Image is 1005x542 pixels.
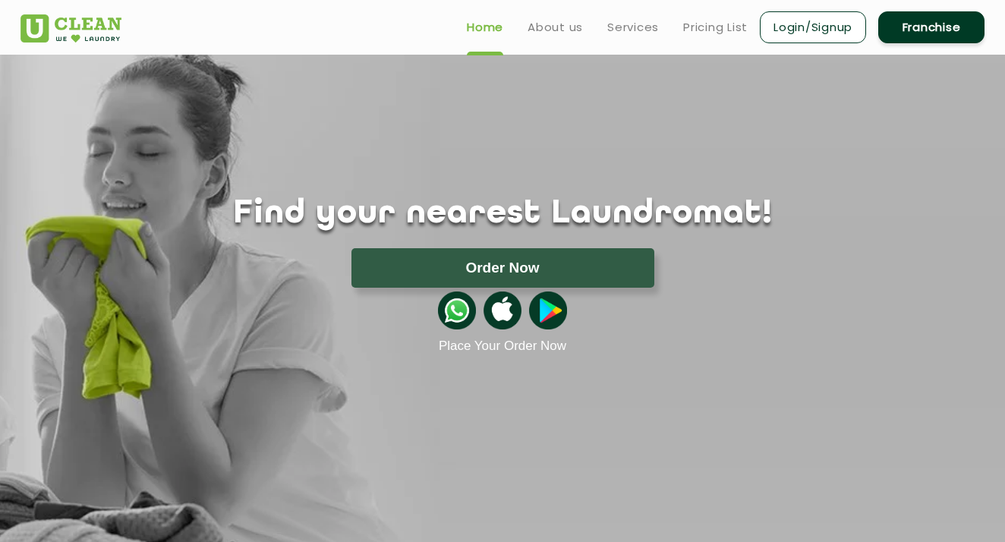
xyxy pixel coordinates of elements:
a: Services [607,18,659,36]
a: About us [528,18,583,36]
a: Place Your Order Now [439,339,566,354]
img: apple-icon.png [484,291,521,329]
img: playstoreicon.png [529,291,567,329]
a: Pricing List [683,18,748,36]
a: Franchise [878,11,985,43]
h1: Find your nearest Laundromat! [9,195,996,233]
button: Order Now [351,248,654,288]
img: whatsappicon.png [438,291,476,329]
a: Home [467,18,503,36]
img: UClean Laundry and Dry Cleaning [20,14,121,43]
a: Login/Signup [760,11,866,43]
